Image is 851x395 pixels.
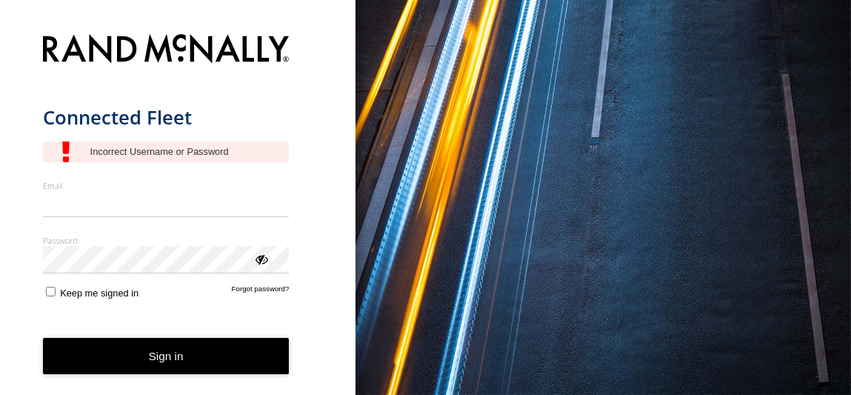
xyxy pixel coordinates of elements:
[253,251,268,266] div: ViewPassword
[46,287,56,296] input: Keep me signed in
[43,31,290,69] img: Rand McNally
[43,180,290,191] label: Email
[43,338,290,374] button: Sign in
[43,105,290,130] h1: Connected Fleet
[232,285,290,299] a: Forgot password?
[43,235,290,246] label: Password
[60,288,139,299] span: Keep me signed in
